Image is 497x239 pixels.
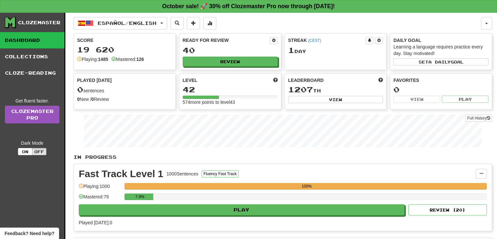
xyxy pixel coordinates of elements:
[77,97,80,102] strong: 0
[288,77,324,83] span: Leaderboard
[5,230,54,237] span: Open feedback widget
[273,77,278,83] span: Score more points to level up
[288,96,383,103] button: View
[288,85,383,94] div: th
[393,77,489,83] div: Favorites
[442,96,489,103] button: Play
[393,85,489,94] div: 0
[183,77,197,83] span: Level
[126,193,153,200] div: 7.9%
[98,57,108,62] strong: 1485
[32,148,46,155] button: Off
[79,183,121,194] div: Playing: 1000
[79,169,163,179] div: Fast Track Level 1
[77,77,112,83] span: Played [DATE]
[77,46,172,54] div: 19 620
[202,170,239,177] button: Fluency Fast Track
[111,56,144,63] div: Mastered:
[428,60,451,64] span: a daily
[393,58,489,65] button: Seta dailygoal
[77,37,172,44] div: Score
[465,115,492,122] button: Full History
[136,57,144,62] strong: 126
[91,97,94,102] strong: 0
[183,99,278,105] div: 574 more points to level 43
[77,85,172,94] div: sentences
[308,38,321,43] a: (CEST)
[5,106,59,123] a: ClozemasterPro
[77,85,83,94] span: 0
[126,183,487,190] div: 100%
[288,85,313,94] span: 1207
[79,220,112,225] span: Played [DATE]: 0
[74,17,167,29] button: Español/English
[167,171,198,177] div: 1000 Sentences
[18,19,60,26] div: Clozemaster
[183,46,278,54] div: 40
[162,3,335,9] strong: October sale! 🚀 30% off Clozemaster Pro now through [DATE]!
[5,98,59,104] div: Get fluent faster.
[74,154,492,160] p: In Progress
[393,37,489,44] div: Daily Goal
[183,57,278,66] button: Review
[98,20,157,26] span: Español / English
[288,37,366,44] div: Streak
[79,204,405,215] button: Play
[183,85,278,94] div: 42
[408,204,487,215] button: Review (20)
[77,56,108,63] div: Playing:
[203,17,216,29] button: More stats
[171,17,184,29] button: Search sentences
[288,46,294,55] span: 1
[79,193,121,204] div: Mastered: 79
[288,46,383,55] div: Day
[393,96,440,103] button: View
[5,140,59,146] div: Dark Mode
[378,77,383,83] span: This week in points, UTC
[77,96,172,102] div: New / Review
[187,17,200,29] button: Add sentence to collection
[183,37,270,44] div: Ready for Review
[393,44,489,57] div: Learning a language requires practice every day. Stay motivated!
[18,148,32,155] button: On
